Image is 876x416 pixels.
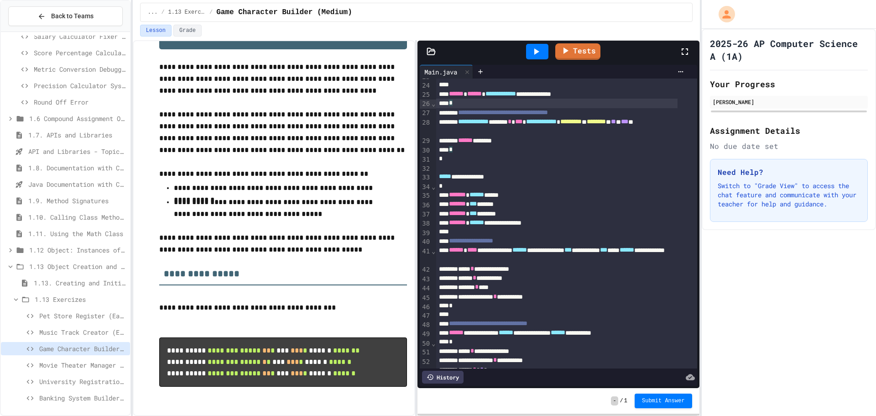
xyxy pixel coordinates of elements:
span: 1.11. Using the Math Class [28,229,126,238]
button: Submit Answer [635,394,692,408]
span: 1.10. Calling Class Methods [28,212,126,222]
button: Grade [173,25,202,37]
div: 48 [420,321,431,330]
div: 49 [420,330,431,339]
span: 1.13 Exercizes [35,295,126,304]
div: 32 [420,164,431,174]
span: Fold line [431,183,436,190]
h2: Assignment Details [710,124,868,137]
h2: Your Progress [710,78,868,90]
span: API and Libraries - Topic 1.7 [28,147,126,156]
div: 51 [420,348,431,357]
div: 50 [420,339,431,348]
div: 24 [420,81,431,90]
div: 35 [420,191,431,200]
div: 34 [420,183,431,192]
div: 26 [420,100,431,109]
span: Fold line [431,247,436,255]
span: Round Off Error [34,97,126,107]
span: 1.7. APIs and Libraries [28,130,126,140]
span: Score Percentage Calculator (Medium) [34,48,126,58]
div: 38 [420,219,431,228]
a: Tests [555,43,600,60]
div: 44 [420,284,431,293]
h1: 2025-26 AP Computer Science A (1A) [710,37,868,63]
div: 43 [420,275,431,284]
span: 1.13 Object Creation and Storage [29,262,126,271]
span: / [161,9,164,16]
div: 42 [420,265,431,274]
div: 31 [420,155,431,164]
div: 46 [420,303,431,312]
span: / [209,9,213,16]
span: 1.9. Method Signatures [28,196,126,205]
div: No due date set [710,141,868,152]
span: Game Character Builder (Medium) [216,7,352,18]
div: 41 [420,247,431,266]
span: Salary Calculator Fixer (Medium) [34,32,126,41]
span: Game Character Builder (Medium) [39,344,126,353]
span: Fold line [431,100,436,107]
span: Fold line [431,340,436,347]
div: 47 [420,311,431,321]
div: 37 [420,210,431,219]
div: [PERSON_NAME] [713,98,865,106]
h3: Need Help? [718,167,860,178]
span: 1 [624,397,627,405]
div: 30 [420,146,431,155]
div: 52 [420,358,431,367]
div: Main.java [420,67,462,77]
span: Back to Teams [51,11,94,21]
span: ... [148,9,158,16]
span: University Registration System (Hard) [39,377,126,386]
div: 45 [420,294,431,303]
span: Java Documentation with Comments - Topic 1.8 [28,179,126,189]
div: My Account [709,4,737,25]
span: Metric Conversion Debugger (Hard) [34,64,126,74]
span: Music Track Creator (Easy) [39,327,126,337]
span: Movie Theater Manager (Medium) [39,360,126,370]
div: 28 [420,118,431,137]
span: 1.13 Exercizes [168,9,206,16]
div: 29 [420,137,431,146]
span: Precision Calculator System (Hard) [34,81,126,90]
div: 39 [420,229,431,238]
span: Banking System Builder (Hard) [39,393,126,403]
span: 1.12 Object: Instances of Classes [29,245,126,255]
div: 27 [420,109,431,118]
span: - [611,396,618,405]
span: / [620,397,623,405]
span: 1.8. Documentation with Comments and Preconditions [28,163,126,173]
div: 25 [420,90,431,100]
span: Pet Store Register (Easy) [39,311,126,321]
div: 33 [420,173,431,182]
div: 40 [420,237,431,247]
button: Lesson [140,25,172,37]
span: 1.6 Compound Assignment Operators [29,114,126,123]
div: 53 [420,367,431,376]
div: 36 [420,201,431,210]
button: Back to Teams [8,6,123,26]
div: History [422,371,464,384]
div: Main.java [420,65,473,79]
span: 1.13. Creating and Initializing Objects: Constructors [34,278,126,288]
span: Submit Answer [642,397,685,405]
p: Switch to "Grade View" to access the chat feature and communicate with your teacher for help and ... [718,181,860,209]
